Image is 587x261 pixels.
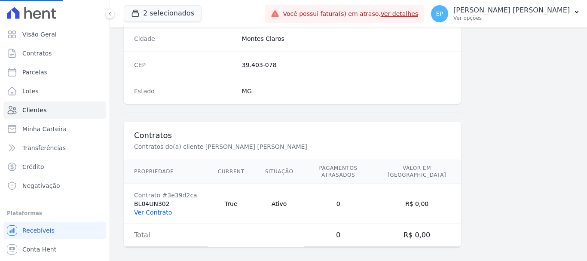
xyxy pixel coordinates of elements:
th: Current [208,160,255,184]
span: Lotes [22,87,39,95]
span: Visão Geral [22,30,57,39]
td: BL04UN302 [124,184,208,224]
a: Parcelas [3,64,106,81]
span: Minha Carteira [22,125,67,133]
dd: Montes Claros [242,34,451,43]
span: EP [436,11,443,17]
span: Parcelas [22,68,47,77]
dd: MG [242,87,451,95]
a: Transferências [3,139,106,157]
span: Negativação [22,181,60,190]
h3: Contratos [134,130,451,141]
span: Recebíveis [22,226,55,235]
a: Visão Geral [3,26,106,43]
a: Recebíveis [3,222,106,239]
a: Conta Hent [3,241,106,258]
span: Conta Hent [22,245,56,254]
dt: CEP [134,61,235,69]
p: Ver opções [453,15,570,21]
button: EP [PERSON_NAME] [PERSON_NAME] Ver opções [424,2,587,26]
th: Propriedade [124,160,208,184]
a: Ver Contrato [134,209,172,216]
span: Você possui fatura(s) em atraso. [283,9,418,18]
td: Ativo [255,184,304,224]
a: Ver detalhes [381,10,419,17]
th: Valor em [GEOGRAPHIC_DATA] [373,160,461,184]
button: 2 selecionados [124,5,202,21]
dt: Cidade [134,34,235,43]
a: Contratos [3,45,106,62]
td: 0 [304,184,373,224]
span: Crédito [22,163,44,171]
span: Contratos [22,49,52,58]
td: R$ 0,00 [373,224,461,247]
div: Contrato #3e39d2ca [134,191,197,200]
a: Negativação [3,177,106,194]
dt: Estado [134,87,235,95]
td: 0 [304,224,373,247]
dd: 39.403-078 [242,61,451,69]
a: Minha Carteira [3,120,106,138]
td: R$ 0,00 [373,184,461,224]
th: Situação [255,160,304,184]
th: Pagamentos Atrasados [304,160,373,184]
a: Crédito [3,158,106,175]
td: True [208,184,255,224]
p: [PERSON_NAME] [PERSON_NAME] [453,6,570,15]
td: Total [124,224,208,247]
p: Contratos do(a) cliente [PERSON_NAME] [PERSON_NAME] [134,142,423,151]
a: Clientes [3,101,106,119]
span: Transferências [22,144,66,152]
div: Plataformas [7,208,103,218]
span: Clientes [22,106,46,114]
a: Lotes [3,83,106,100]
